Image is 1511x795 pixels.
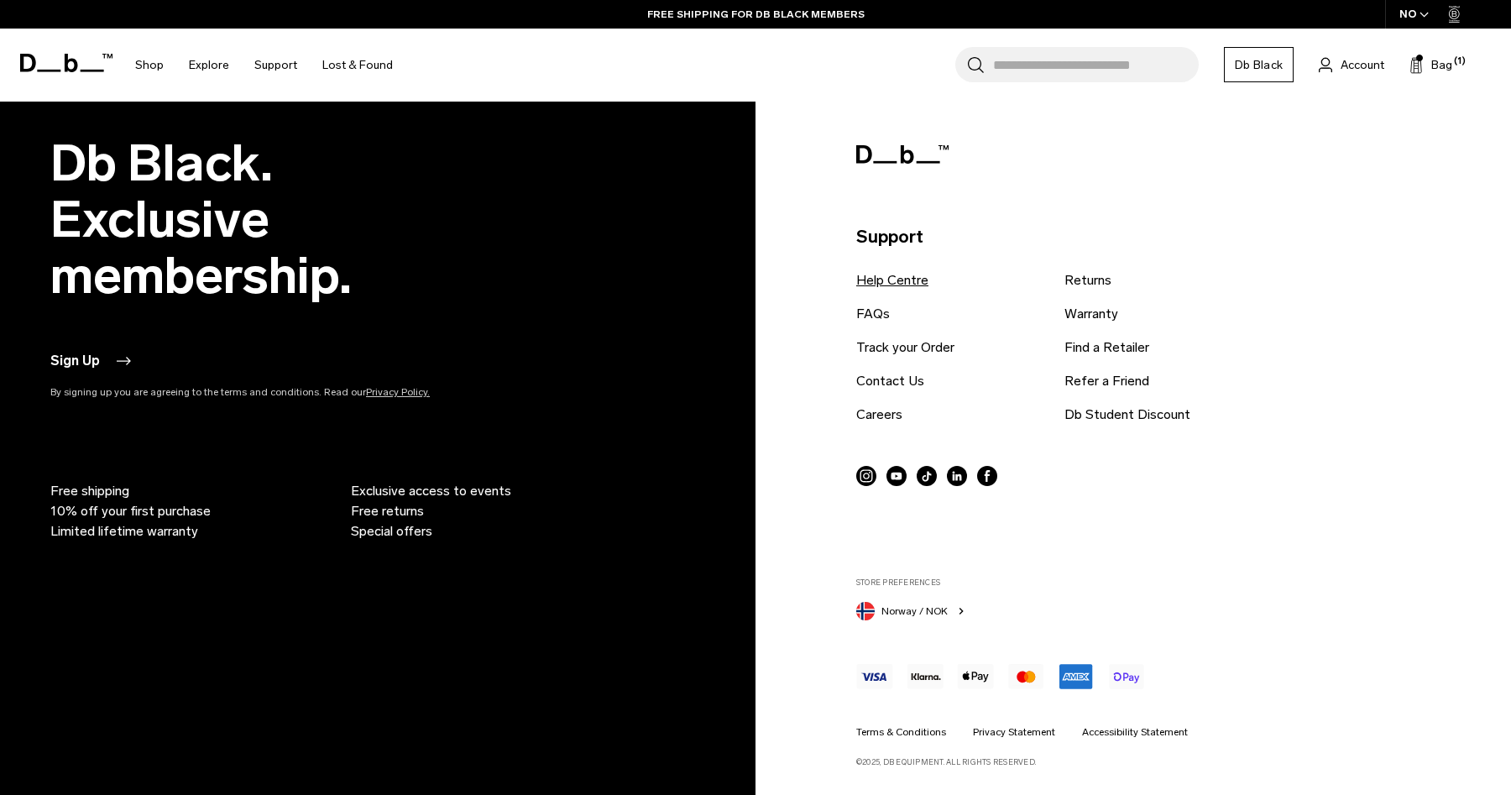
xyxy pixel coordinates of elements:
span: Free shipping [50,481,129,501]
h2: Db Black. Exclusive membership. [50,135,504,304]
a: Warranty [1064,304,1118,324]
a: Db Student Discount [1064,405,1190,425]
p: ©2025, Db Equipment. All rights reserved. [856,750,1444,768]
img: Norway [856,602,875,620]
a: Privacy Statement [973,724,1055,740]
button: Norway Norway / NOK [856,599,968,620]
a: Support [254,35,297,95]
a: Careers [856,405,902,425]
span: Free returns [351,501,424,521]
a: FAQs [856,304,890,324]
a: Contact Us [856,371,924,391]
span: (1) [1454,55,1466,69]
a: Refer a Friend [1064,371,1149,391]
p: By signing up you are agreeing to the terms and conditions. Read our [50,384,504,400]
span: Special offers [351,521,432,541]
span: Account [1341,56,1384,74]
a: Returns [1064,270,1111,290]
a: Terms & Conditions [856,724,946,740]
a: Shop [135,35,164,95]
a: Find a Retailer [1064,337,1149,358]
span: 10% off your first purchase [50,501,211,521]
a: Db Black [1224,47,1294,82]
nav: Main Navigation [123,29,405,102]
a: Lost & Found [322,35,393,95]
span: Bag [1431,56,1452,74]
a: Explore [189,35,229,95]
a: Accessibility Statement [1082,724,1188,740]
label: Store Preferences [856,577,1444,588]
span: Limited lifetime warranty [50,521,198,541]
span: Exclusive access to events [351,481,511,501]
button: Sign Up [50,351,133,371]
p: Support [856,223,1444,250]
button: Bag (1) [1409,55,1452,75]
a: Help Centre [856,270,928,290]
a: Account [1319,55,1384,75]
a: Privacy Policy. [366,386,430,398]
a: Track your Order [856,337,954,358]
span: Norway / NOK [881,604,948,619]
a: FREE SHIPPING FOR DB BLACK MEMBERS [647,7,865,22]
